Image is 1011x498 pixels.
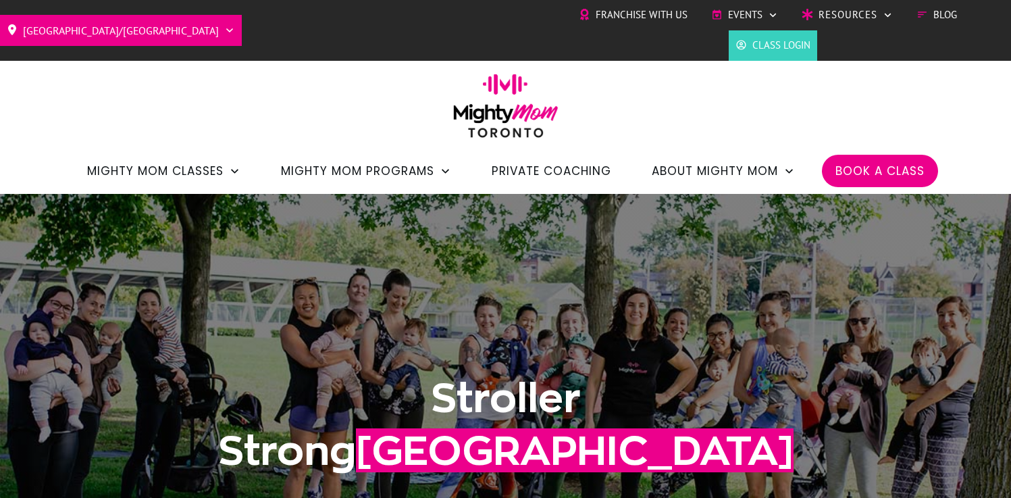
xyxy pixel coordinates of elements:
[596,5,688,25] span: Franchise with Us
[356,428,794,472] span: [GEOGRAPHIC_DATA]
[281,159,451,182] a: Mighty Mom Programs
[652,159,795,182] a: About Mighty Mom
[87,159,224,182] span: Mighty Mom Classes
[835,159,925,182] a: Book a Class
[7,20,235,41] a: [GEOGRAPHIC_DATA]/[GEOGRAPHIC_DATA]
[652,159,778,182] span: About Mighty Mom
[87,159,240,182] a: Mighty Mom Classes
[492,159,611,182] a: Private Coaching
[819,5,877,25] span: Resources
[802,5,893,25] a: Resources
[23,20,219,41] span: [GEOGRAPHIC_DATA]/[GEOGRAPHIC_DATA]
[735,35,810,55] a: Class Login
[281,159,434,182] span: Mighty Mom Programs
[752,35,810,55] span: Class Login
[142,372,870,477] h1: Stroller Strong
[579,5,688,25] a: Franchise with Us
[728,5,762,25] span: Events
[446,74,565,147] img: mightymom-logo-toronto
[711,5,778,25] a: Events
[916,5,957,25] a: Blog
[933,5,957,25] span: Blog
